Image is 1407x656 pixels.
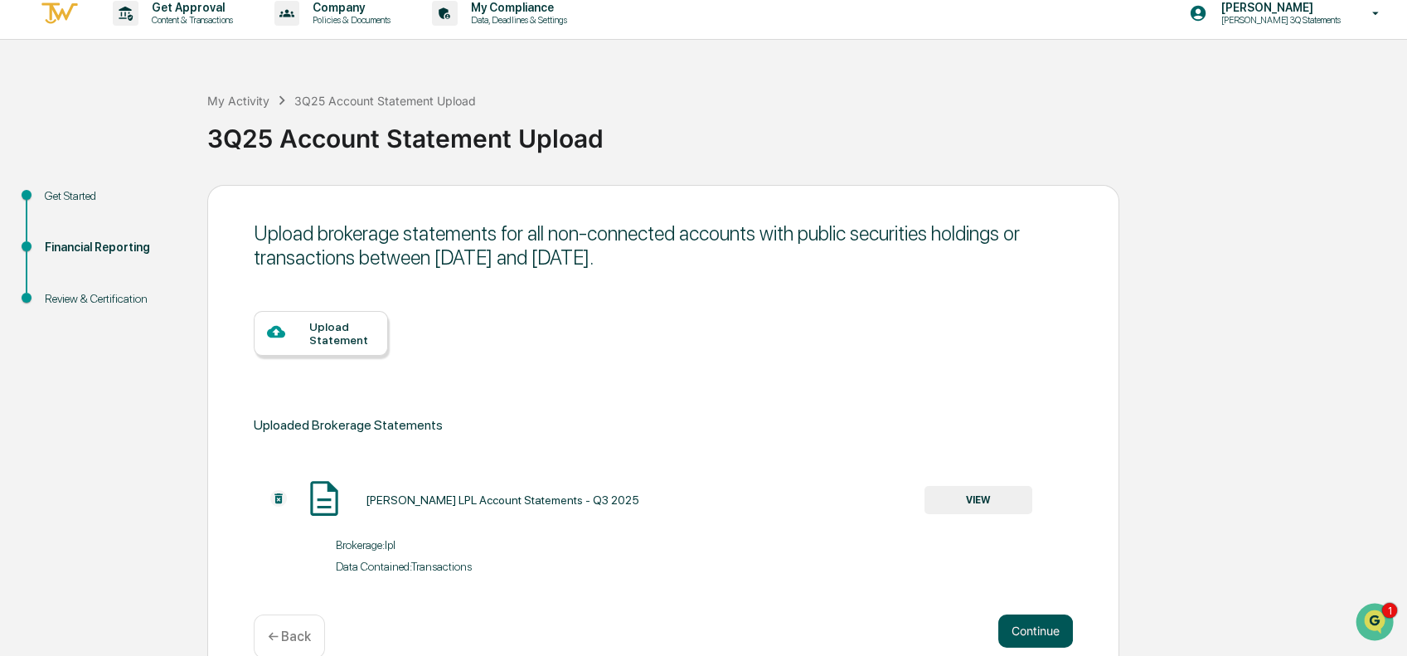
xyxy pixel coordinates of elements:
[17,328,30,341] div: 🔎
[1207,14,1348,26] p: [PERSON_NAME] 3Q Statements
[33,226,46,240] img: 1746055101610-c473b297-6a78-478c-a979-82029cc54cd1
[294,94,476,108] div: 3Q25 Account Statement Upload
[165,367,201,379] span: Pylon
[254,413,1073,437] div: Uploaded Brokerage Statements
[299,14,399,26] p: Policies & Documents
[33,326,104,343] span: Data Lookup
[270,490,287,507] img: Additional Document Icon
[303,478,345,519] img: Document Icon
[458,1,575,14] p: My Compliance
[10,288,114,318] a: 🖐️Preclearance
[998,615,1073,648] button: Continue
[366,493,639,507] div: [PERSON_NAME] LPL Account Statements - Q3 2025
[1207,1,1348,14] p: [PERSON_NAME]
[45,187,181,205] div: Get Started
[207,110,1399,153] div: 3Q25 Account Statement Upload
[257,181,302,201] button: See all
[45,290,181,308] div: Review & Certification
[207,94,269,108] div: My Activity
[75,127,272,143] div: Start new chat
[35,127,65,157] img: 8933085812038_c878075ebb4cc5468115_72.jpg
[254,221,1073,270] div: Upload brokerage statements for all non-connected accounts with public securities holdings or tra...
[299,1,399,14] p: Company
[138,14,241,26] p: Content & Transactions
[1354,601,1399,646] iframe: Open customer support
[282,132,302,152] button: Start new chat
[336,560,663,573] div: Data Contained: Transactions
[45,239,181,256] div: Financial Reporting
[309,320,375,347] div: Upload Statement
[33,294,107,311] span: Preclearance
[17,210,43,236] img: Jack Rasmussen
[336,538,663,552] div: Brokerage: lpl
[117,366,201,379] a: Powered byPylon
[138,1,241,14] p: Get Approval
[10,319,111,349] a: 🔎Data Lookup
[924,486,1032,514] button: VIEW
[17,184,111,197] div: Past conversations
[75,143,228,157] div: We're available if you need us!
[120,296,133,309] div: 🗄️
[147,226,181,239] span: [DATE]
[17,35,302,61] p: How can we help?
[17,296,30,309] div: 🖐️
[17,127,46,157] img: 1746055101610-c473b297-6a78-478c-a979-82029cc54cd1
[51,226,134,239] span: [PERSON_NAME]
[138,226,143,239] span: •
[114,288,212,318] a: 🗄️Attestations
[268,629,311,644] p: ← Back
[137,294,206,311] span: Attestations
[458,14,575,26] p: Data, Deadlines & Settings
